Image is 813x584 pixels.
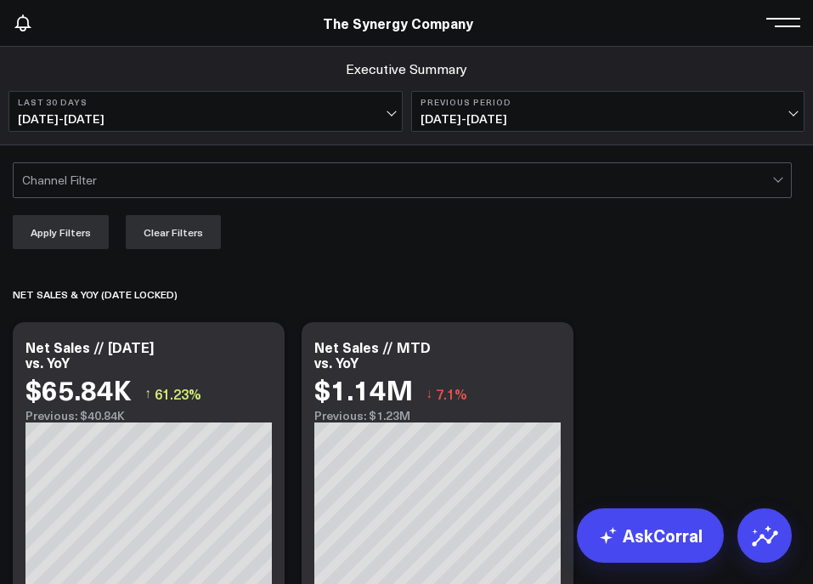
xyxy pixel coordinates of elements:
span: [DATE] - [DATE] [18,112,393,126]
button: Clear Filters [126,215,221,249]
button: Previous Period[DATE]-[DATE] [411,91,805,132]
div: $1.14M [314,374,413,405]
div: Previous: $40.84K [25,409,272,422]
button: Last 30 Days[DATE]-[DATE] [8,91,403,132]
div: Net Sales // [DATE] vs. YoY [25,337,154,371]
span: [DATE] - [DATE] [421,112,796,126]
b: Last 30 Days [18,97,393,107]
span: 61.23% [155,384,201,403]
a: The Synergy Company [323,14,473,32]
span: ↑ [144,383,151,405]
span: 7.1% [436,384,467,403]
button: Apply Filters [13,215,109,249]
div: Net Sales // MTD vs. YoY [314,337,431,371]
a: Executive Summary [346,60,467,78]
div: $65.84K [25,374,132,405]
a: AskCorral [577,508,724,563]
span: ↓ [426,383,432,405]
div: Previous: $1.23M [314,409,561,422]
b: Previous Period [421,97,796,107]
div: net sales & yoy (date locked) [13,275,178,314]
